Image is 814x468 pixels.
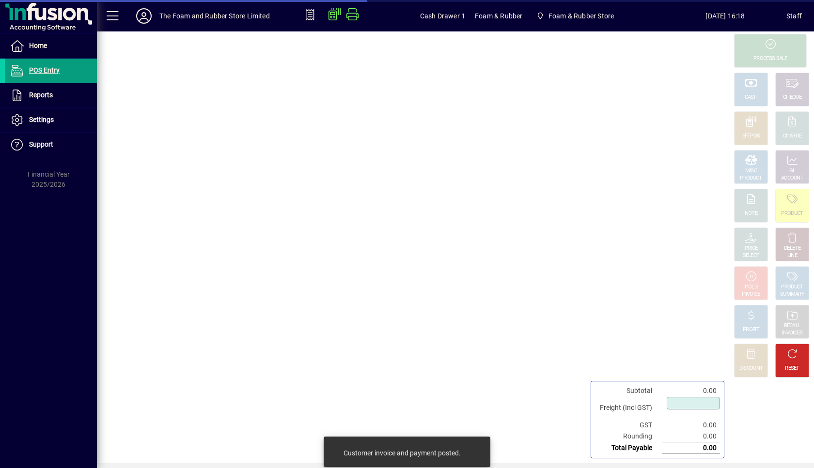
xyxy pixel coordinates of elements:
span: Support [29,140,53,148]
span: Foam & Rubber Store [532,7,618,25]
a: Home [5,34,97,58]
div: DISCOUNT [739,365,763,372]
span: Settings [29,116,54,123]
td: 0.00 [662,385,720,396]
div: PROCESS SALE [753,55,787,62]
a: Support [5,133,97,157]
div: GL [789,167,796,175]
div: CHEQUE [783,94,801,101]
td: GST [595,420,662,431]
div: SELECT [743,252,760,259]
div: RESET [785,365,799,372]
div: PRODUCT [740,175,762,182]
a: Settings [5,108,97,132]
div: INVOICE [742,291,760,298]
div: PRICE [745,245,758,252]
div: CASH [745,94,757,101]
div: NOTE [745,210,757,217]
div: The Foam and Rubber Store Limited [159,8,270,24]
div: PRODUCT [781,284,803,291]
td: 0.00 [662,420,720,431]
span: Reports [29,91,53,99]
div: PRODUCT [781,210,803,217]
div: SUMMARY [780,291,804,298]
td: Subtotal [595,385,662,396]
span: Home [29,42,47,49]
td: 0.00 [662,442,720,454]
span: [DATE] 16:18 [664,8,786,24]
div: LINE [787,252,797,259]
span: POS Entry [29,66,60,74]
span: Foam & Rubber [475,8,522,24]
span: Cash Drawer 1 [420,8,465,24]
button: Profile [128,7,159,25]
div: ACCOUNT [781,175,803,182]
div: PROFIT [743,326,759,333]
div: RECALL [784,322,801,330]
div: Customer invoice and payment posted. [344,448,461,458]
td: Rounding [595,431,662,442]
span: Foam & Rubber Store [548,8,614,24]
td: Total Payable [595,442,662,454]
div: CHARGE [783,133,802,140]
div: EFTPOS [742,133,760,140]
td: 0.00 [662,431,720,442]
div: DELETE [784,245,800,252]
a: Reports [5,83,97,107]
div: INVOICES [782,330,802,337]
div: Staff [786,8,802,24]
td: Freight (Incl GST) [595,396,662,420]
div: MISC [745,167,757,175]
div: HOLD [745,284,757,291]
